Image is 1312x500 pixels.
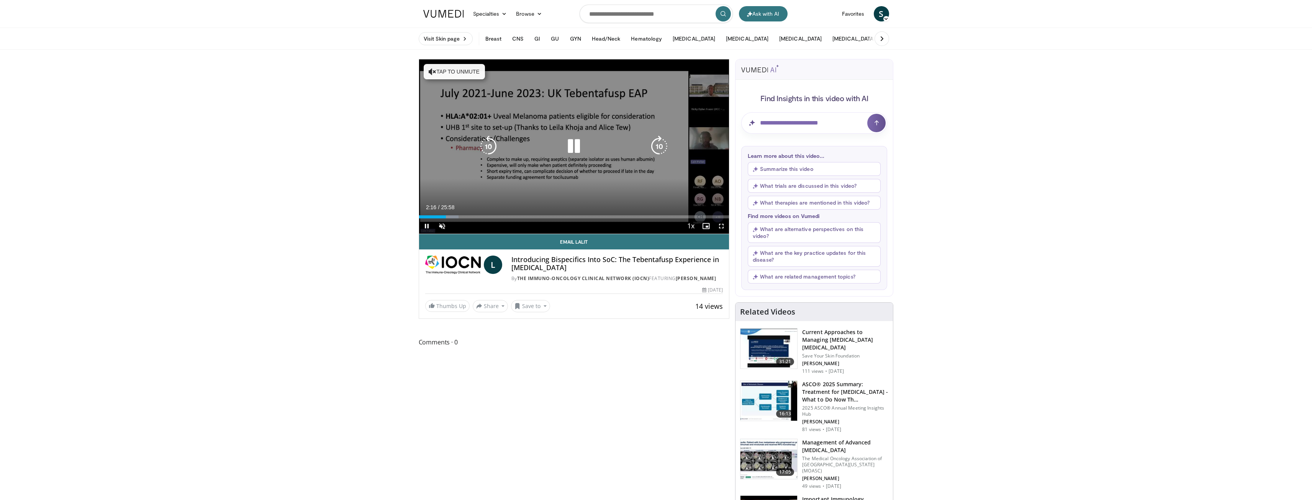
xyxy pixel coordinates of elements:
[802,380,888,403] h3: ASCO® 2025 Summary: Treatment for [MEDICAL_DATA] - What to Do Now Th…
[511,275,723,282] div: By FEATURING
[740,439,797,479] img: af043aef-8a1c-449b-81b9-aed460b94dce.150x105_q85_crop-smart_upscale.jpg
[741,112,887,134] input: Question for AI
[740,381,797,421] img: 5b5c08f7-3cf3-4841-b46b-8a5ff33a2f48.150x105_q85_crop-smart_upscale.jpg
[739,6,788,21] button: Ask with AI
[802,353,888,359] p: Save Your Skin Foundation
[419,32,473,45] a: Visit Skin page
[546,31,563,46] button: GU
[626,31,667,46] button: Hematology
[776,358,794,366] span: 31:21
[748,196,881,210] button: What therapies are mentioned in this video?
[530,31,545,46] button: GI
[775,31,826,46] button: [MEDICAL_DATA]
[748,213,881,219] p: Find more videos on Vumedi
[740,307,795,316] h4: Related Videos
[822,483,824,489] div: ·
[668,31,720,46] button: [MEDICAL_DATA]
[748,246,881,267] button: What are the key practice updates for this disease?
[826,483,841,489] p: [DATE]
[825,368,827,374] div: ·
[473,300,508,312] button: Share
[714,218,729,234] button: Fullscreen
[802,456,888,474] p: The Medical Oncology Association of [GEOGRAPHIC_DATA][US_STATE] (MOASC)
[740,329,797,369] img: 7f375f9b-8df1-4896-b0e8-08a8f5743cc4.150x105_q85_crop-smart_upscale.jpg
[425,300,470,312] a: Thumbs Up
[802,419,888,425] p: [PERSON_NAME]
[441,204,454,210] span: 25:58
[419,234,729,249] a: Email Lalit
[802,439,888,454] h3: Management of Advanced [MEDICAL_DATA]
[802,361,888,367] p: [PERSON_NAME]
[419,218,434,234] button: Pause
[802,405,888,417] p: 2025 ASCO® Annual Meeting Insights Hub
[508,31,528,46] button: CNS
[419,59,729,234] video-js: Video Player
[828,31,880,46] button: [MEDICAL_DATA]
[676,275,716,282] a: [PERSON_NAME]
[748,270,881,284] button: What are related management topics?
[829,368,844,374] p: [DATE]
[837,6,869,21] a: Favorites
[802,328,888,351] h3: Current Approaches to Managing [MEDICAL_DATA] [MEDICAL_DATA]
[740,328,888,374] a: 31:21 Current Approaches to Managing [MEDICAL_DATA] [MEDICAL_DATA] Save Your Skin Foundation [PER...
[481,31,506,46] button: Breast
[802,368,824,374] p: 111 views
[511,6,547,21] a: Browse
[511,300,550,312] button: Save to
[423,10,464,18] img: VuMedi Logo
[424,64,485,79] button: Tap to unmute
[826,426,841,433] p: [DATE]
[748,222,881,243] button: What are alternative perspectives on this video?
[695,302,723,311] span: 14 views
[419,215,729,218] div: Progress Bar
[511,256,723,272] h4: Introducing Bispecifics Into SoC: The Tebentafusp Experience in [MEDICAL_DATA]
[748,179,881,193] button: What trials are discussed in this video?
[468,6,512,21] a: Specialties
[748,152,881,159] p: Learn more about this video...
[698,218,714,234] button: Enable picture-in-picture mode
[517,275,649,282] a: The Immuno-Oncology Clinical Network (IOCN)
[702,287,723,293] div: [DATE]
[776,468,794,476] span: 17:05
[434,218,450,234] button: Unmute
[683,218,698,234] button: Playback Rate
[802,475,888,482] p: [PERSON_NAME]
[741,65,779,72] img: vumedi-ai-logo.svg
[587,31,625,46] button: Head/Neck
[748,162,881,176] button: Summarize this video
[822,426,824,433] div: ·
[721,31,773,46] button: [MEDICAL_DATA]
[580,5,733,23] input: Search topics, interventions
[802,483,821,489] p: 49 views
[419,337,730,347] span: Comments 0
[874,6,889,21] a: S
[776,410,794,418] span: 16:13
[565,31,586,46] button: GYN
[438,204,440,210] span: /
[740,380,888,433] a: 16:13 ASCO® 2025 Summary: Treatment for [MEDICAL_DATA] - What to Do Now Th… 2025 ASCO® Annual Mee...
[741,93,887,103] h4: Find Insights in this video with AI
[802,426,821,433] p: 81 views
[425,256,481,274] img: The Immuno-Oncology Clinical Network (IOCN)
[740,439,888,489] a: 17:05 Management of Advanced [MEDICAL_DATA] The Medical Oncology Association of [GEOGRAPHIC_DATA]...
[484,256,502,274] a: L
[426,204,436,210] span: 2:16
